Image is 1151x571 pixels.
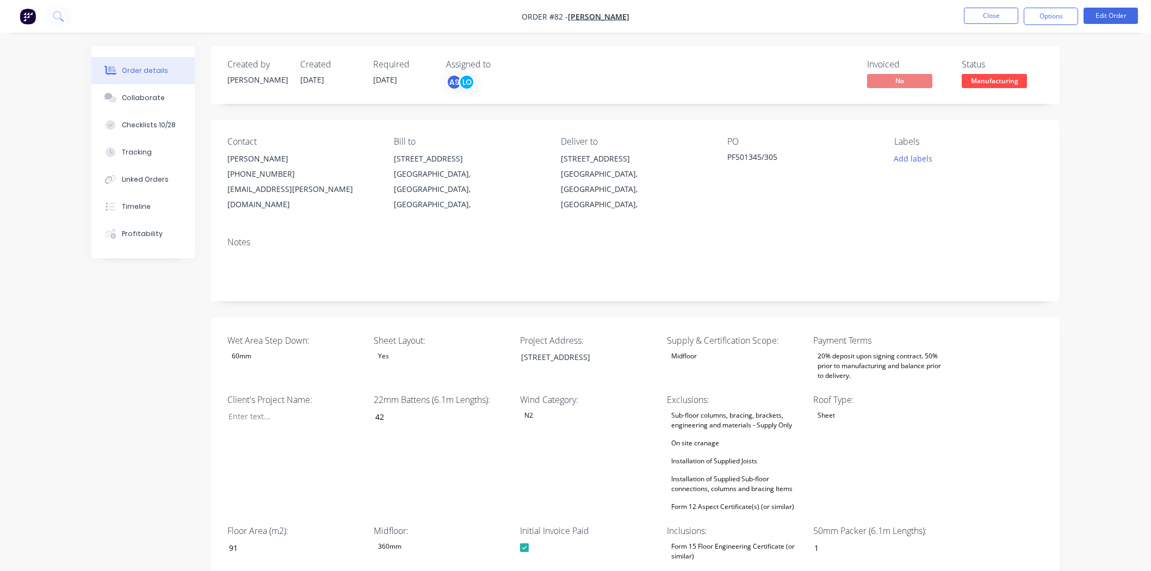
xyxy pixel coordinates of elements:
[813,334,949,347] label: Payment Terms
[867,74,932,88] span: No
[667,349,701,363] div: Midfloor
[20,8,36,24] img: Factory
[374,393,510,406] label: 22mm Battens (6.1m Lengths):
[1024,8,1078,25] button: Options
[227,151,376,166] div: [PERSON_NAME]
[805,539,949,556] input: Enter number...
[813,393,949,406] label: Roof Type:
[667,454,762,468] div: Installation of Supplied Joists
[667,500,799,514] div: Form 12 Aspect Certificate(s) (or similar)
[446,74,475,90] button: ASLO
[964,8,1018,24] button: Close
[91,139,195,166] button: Tracking
[962,74,1027,90] button: Manufacturing
[1084,8,1138,24] button: Edit Order
[394,166,543,212] div: [GEOGRAPHIC_DATA], [GEOGRAPHIC_DATA], [GEOGRAPHIC_DATA],
[227,59,287,70] div: Created by
[394,151,543,166] div: [STREET_ADDRESS]
[568,11,629,22] a: [PERSON_NAME]
[667,393,803,406] label: Exclusions:
[374,524,510,537] label: Midfloor:
[366,408,510,425] input: Enter number...
[813,408,839,423] div: Sheet
[122,175,169,184] div: Linked Orders
[962,74,1027,88] span: Manufacturing
[122,120,176,130] div: Checklists 10/28
[374,334,510,347] label: Sheet Layout:
[91,166,195,193] button: Linked Orders
[91,84,195,111] button: Collaborate
[220,539,363,556] input: Enter number...
[122,202,151,212] div: Timeline
[667,539,803,563] div: Form 15 Floor Engineering Certificate (or similar)
[813,349,949,383] div: 20% deposit upon signing contract. 50% prior to manufacturing and balance prior to delivery.
[227,151,376,212] div: [PERSON_NAME][PHONE_NUMBER][EMAIL_ADDRESS][PERSON_NAME][DOMAIN_NAME]
[561,151,710,212] div: [STREET_ADDRESS][GEOGRAPHIC_DATA], [GEOGRAPHIC_DATA], [GEOGRAPHIC_DATA],
[300,59,360,70] div: Created
[91,111,195,139] button: Checklists 10/28
[813,524,949,537] label: 50mm Packer (6.1m Lengths):
[227,524,363,537] label: Floor Area (m2):
[227,349,256,363] div: 60mm
[888,151,938,166] button: Add labels
[520,524,656,537] label: Initial Invoice Paid
[227,136,376,147] div: Contact
[867,59,949,70] div: Invoiced
[122,229,163,239] div: Profitability
[91,193,195,220] button: Timeline
[122,66,168,76] div: Order details
[122,93,165,103] div: Collaborate
[122,147,152,157] div: Tracking
[561,136,710,147] div: Deliver to
[394,151,543,212] div: [STREET_ADDRESS][GEOGRAPHIC_DATA], [GEOGRAPHIC_DATA], [GEOGRAPHIC_DATA],
[522,11,568,22] span: Order #82 -
[667,524,803,537] label: Inclusions:
[512,349,648,365] div: [STREET_ADDRESS]
[667,334,803,347] label: Supply & Certification Scope:
[520,393,656,406] label: Wind Category:
[520,408,537,423] div: N2
[227,237,1043,247] div: Notes
[727,151,863,166] div: PF501345/305
[373,75,397,85] span: [DATE]
[459,74,475,90] div: LO
[373,59,433,70] div: Required
[667,436,723,450] div: On site cranage
[962,59,1043,70] div: Status
[394,136,543,147] div: Bill to
[374,349,393,363] div: Yes
[227,166,376,182] div: [PHONE_NUMBER]
[227,334,363,347] label: Wet Area Step Down:
[300,75,324,85] span: [DATE]
[446,59,555,70] div: Assigned to
[374,539,406,554] div: 360mm
[667,472,803,496] div: Installation of Supplied Sub-floor connections, columns and bracing Items
[561,151,710,166] div: [STREET_ADDRESS]
[894,136,1043,147] div: Labels
[227,74,287,85] div: [PERSON_NAME]
[446,74,462,90] div: AS
[727,136,876,147] div: PO
[227,182,376,212] div: [EMAIL_ADDRESS][PERSON_NAME][DOMAIN_NAME]
[520,334,656,347] label: Project Address:
[561,166,710,212] div: [GEOGRAPHIC_DATA], [GEOGRAPHIC_DATA], [GEOGRAPHIC_DATA],
[91,220,195,247] button: Profitability
[91,57,195,84] button: Order details
[227,393,363,406] label: Client's Project Name:
[667,408,803,432] div: Sub-floor columns, bracing, brackets, engineering and materials - Supply Only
